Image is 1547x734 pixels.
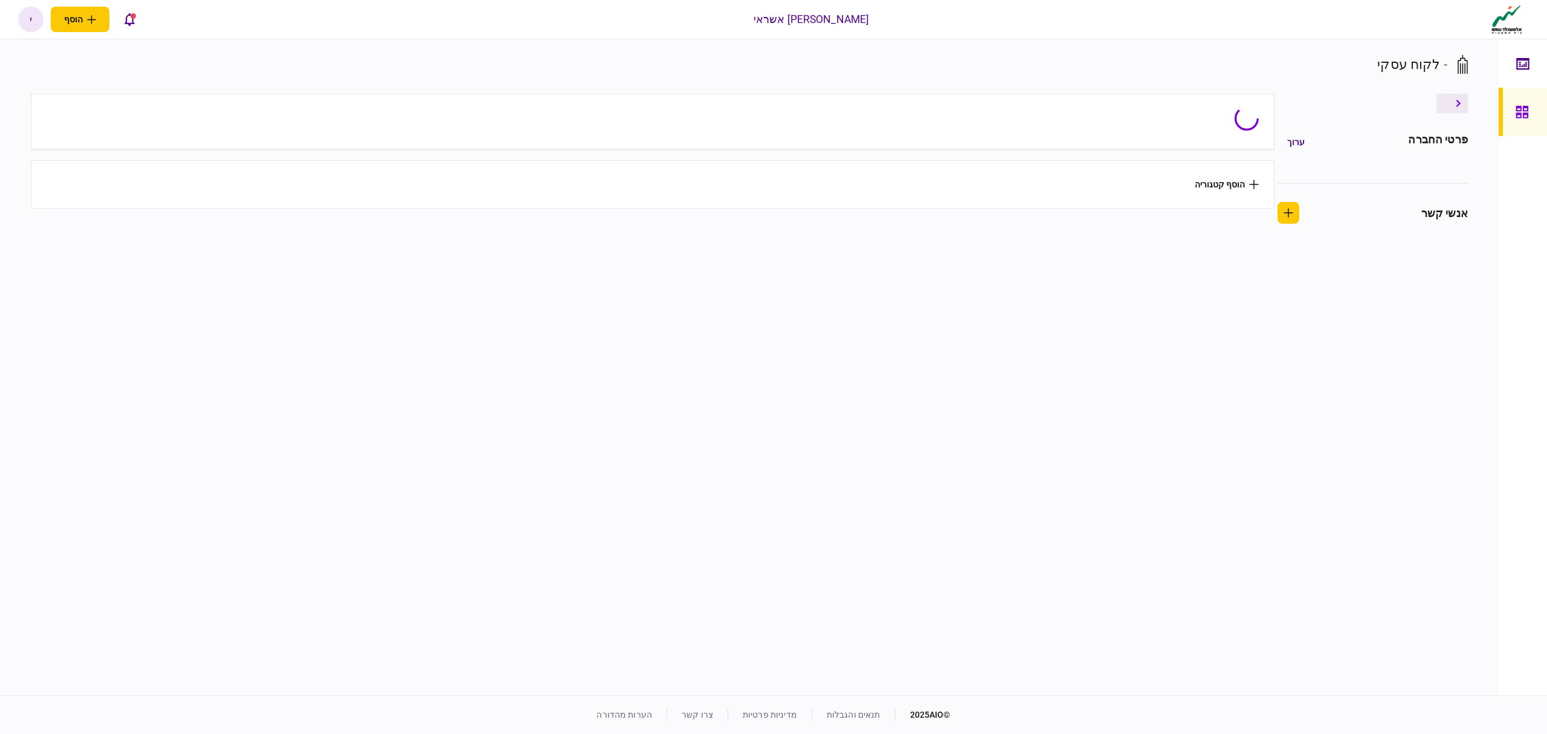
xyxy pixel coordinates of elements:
[682,710,713,719] a: צרו קשר
[1277,131,1314,153] button: ערוך
[596,710,652,719] a: הערות מהדורה
[1408,131,1467,153] div: פרטי החברה
[1195,180,1259,189] button: הוסף קטגוריה
[18,7,44,32] button: י
[117,7,142,32] button: פתח רשימת התראות
[743,710,797,719] a: מדיניות פרטיות
[1421,205,1468,221] div: אנשי קשר
[1377,54,1447,74] div: - לקוח עסקי
[827,710,880,719] a: תנאים והגבלות
[895,709,951,721] div: © 2025 AIO
[1489,4,1525,34] img: client company logo
[51,7,109,32] button: פתח תפריט להוספת לקוח
[754,11,870,27] div: [PERSON_NAME] אשראי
